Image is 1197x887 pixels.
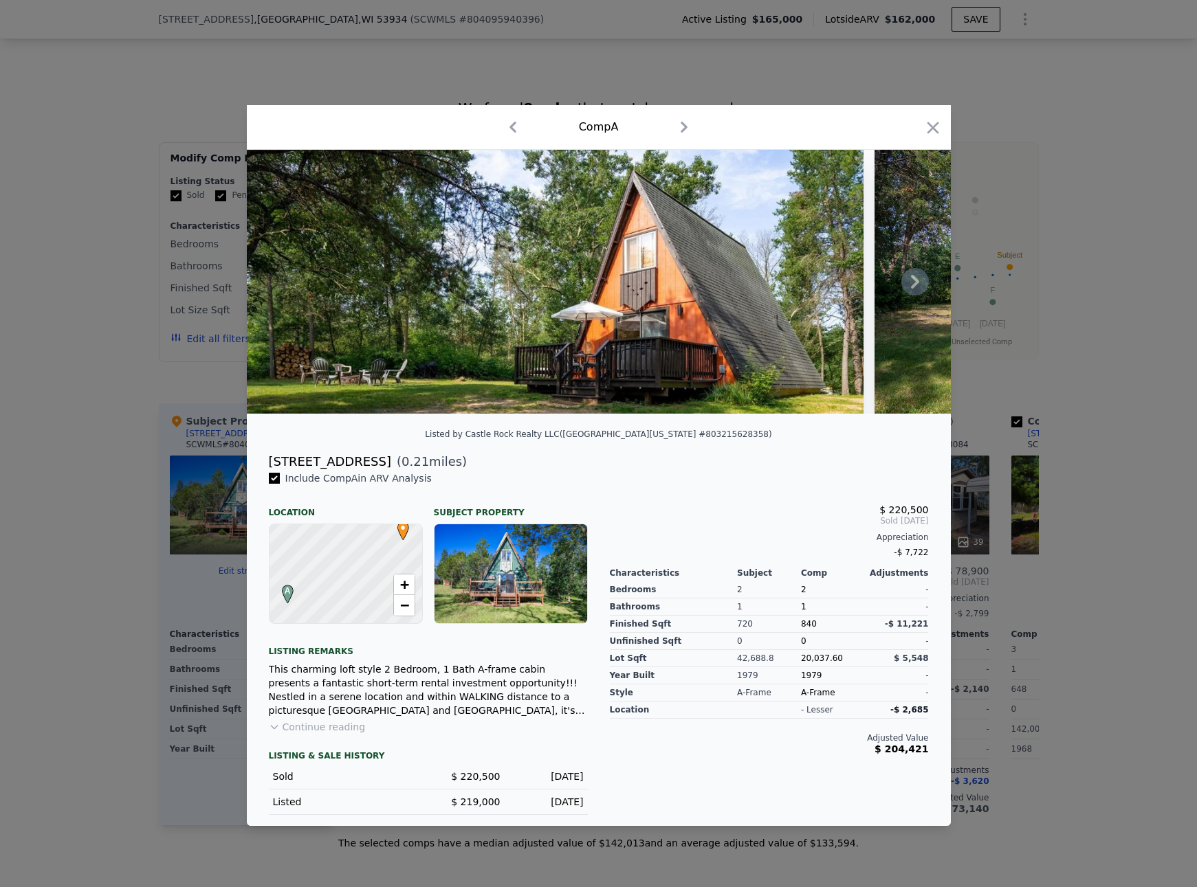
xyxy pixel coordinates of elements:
span: 0 [801,636,806,646]
div: Characteristics [610,568,738,579]
a: Zoom in [394,574,415,595]
span: $ 219,000 [451,796,500,807]
div: [DATE] [512,770,584,783]
a: Zoom out [394,595,415,616]
span: $ 220,500 [879,504,928,515]
div: A-Frame [737,684,801,701]
div: Appreciation [610,532,929,543]
div: This charming loft style 2 Bedroom, 1 Bath A-frame cabin presents a fantastic short-term rental i... [269,662,588,717]
div: Listed by Castle Rock Realty LLC ([GEOGRAPHIC_DATA][US_STATE] #803215628358) [425,429,771,439]
div: Bedrooms [610,581,738,598]
span: A [278,585,297,597]
div: - lesser [801,704,833,715]
div: - [865,684,929,701]
span: -$ 7,722 [894,548,928,557]
span: $ 5,548 [894,653,928,663]
div: 2 [737,581,801,598]
div: Lot Sqft [610,650,738,667]
div: Adjusted Value [610,732,929,743]
span: $ 220,500 [451,771,500,782]
div: 1 [801,598,865,616]
div: - [865,581,929,598]
button: Continue reading [269,720,366,734]
div: Sold [273,770,417,783]
div: location [610,701,738,719]
span: Sold [DATE] [610,515,929,526]
div: Finished Sqft [610,616,738,633]
span: 2 [801,585,806,594]
div: 0 [737,633,801,650]
div: [STREET_ADDRESS] [269,452,391,471]
div: Listing remarks [269,635,588,657]
span: Include Comp A in ARV Analysis [280,473,437,484]
div: Adjustments [865,568,929,579]
div: Listed [273,795,417,809]
div: - [865,633,929,650]
div: - [865,667,929,684]
span: -$ 11,221 [885,619,929,629]
div: Unfinished Sqft [610,633,738,650]
div: Year Built [610,667,738,684]
div: A [278,585,287,593]
div: Subject [737,568,801,579]
div: • [394,521,402,530]
div: Subject Property [434,496,588,518]
span: + [399,576,408,593]
span: -$ 2,685 [890,705,928,715]
span: 20,037.60 [801,653,843,663]
div: Style [610,684,738,701]
div: LISTING & SALE HISTORY [269,750,588,764]
span: ( miles) [391,452,467,471]
div: Comp [801,568,865,579]
img: Property Img [247,150,864,414]
div: Location [269,496,423,518]
div: [DATE] [512,795,584,809]
span: 0.21 [402,454,429,469]
div: Comp A [579,119,619,135]
div: 720 [737,616,801,633]
div: 42,688.8 [737,650,801,667]
span: • [394,517,413,538]
div: 1979 [737,667,801,684]
div: 1979 [801,667,865,684]
span: − [399,596,408,614]
span: 840 [801,619,817,629]
div: Bathrooms [610,598,738,616]
span: $ 204,421 [875,743,928,754]
div: - [865,598,929,616]
div: A-Frame [801,684,865,701]
div: 1 [737,598,801,616]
